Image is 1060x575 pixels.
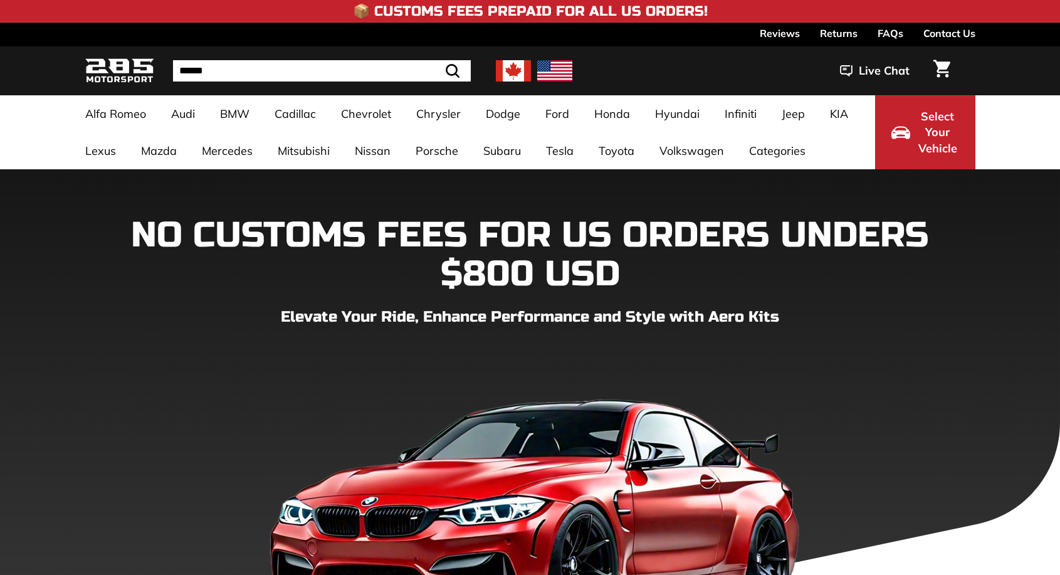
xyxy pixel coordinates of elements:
img: Logo_285_Motorsport_areodynamics_components [85,56,154,86]
span: Select Your Vehicle [916,108,959,157]
a: Lexus [73,132,129,169]
p: Elevate Your Ride, Enhance Performance and Style with Aero Kits [85,306,975,329]
a: Hyundai [643,95,712,132]
a: Porsche [403,132,471,169]
a: Mazda [129,132,189,169]
a: Toyota [586,132,647,169]
a: Cadillac [262,95,328,132]
h4: 📦 Customs Fees Prepaid for All US Orders! [353,4,708,19]
a: Subaru [471,132,533,169]
a: Returns [820,23,858,44]
a: Chrysler [404,95,473,132]
a: Tesla [533,132,586,169]
span: Live Chat [859,63,910,79]
a: Infiniti [712,95,769,132]
a: Contact Us [923,23,975,44]
a: Alfa Romeo [73,95,159,132]
a: Mitsubishi [265,132,342,169]
a: BMW [207,95,262,132]
a: Chevrolet [328,95,404,132]
a: Categories [737,132,818,169]
input: Search [173,60,471,82]
a: Nissan [342,132,403,169]
a: Reviews [760,23,800,44]
a: Honda [582,95,643,132]
a: Cart [926,50,958,92]
a: Volkswagen [647,132,737,169]
a: Mercedes [189,132,265,169]
a: Dodge [473,95,533,132]
a: Audi [159,95,207,132]
button: Live Chat [824,55,926,87]
button: Select Your Vehicle [875,95,975,169]
a: Jeep [769,95,817,132]
h1: NO CUSTOMS FEES FOR US ORDERS UNDERS $800 USD [85,216,975,293]
a: FAQs [878,23,903,44]
a: Ford [533,95,582,132]
a: KIA [817,95,861,132]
